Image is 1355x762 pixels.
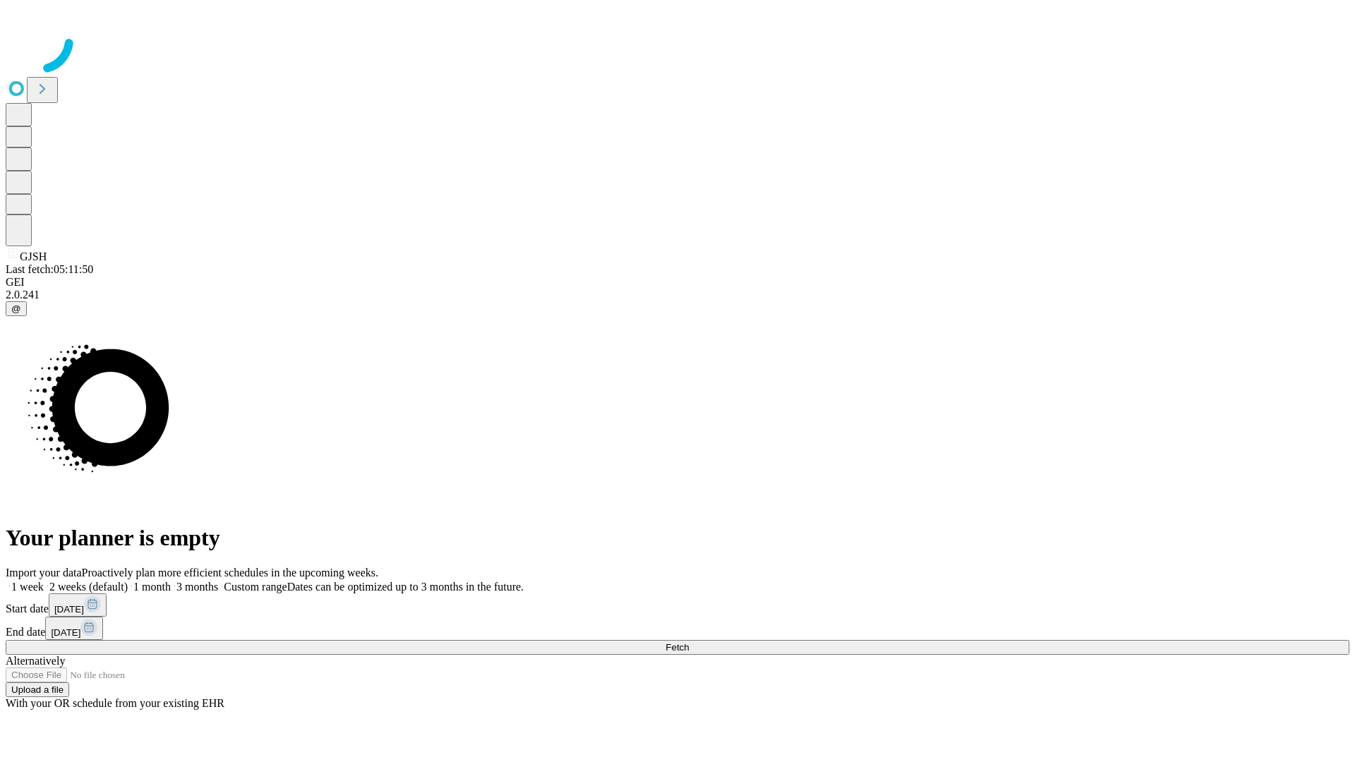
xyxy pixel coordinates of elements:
[224,581,287,593] span: Custom range
[6,640,1349,655] button: Fetch
[6,593,1349,617] div: Start date
[6,263,93,275] span: Last fetch: 05:11:50
[666,642,689,653] span: Fetch
[6,525,1349,551] h1: Your planner is empty
[176,581,218,593] span: 3 months
[11,303,21,314] span: @
[11,581,44,593] span: 1 week
[51,627,80,638] span: [DATE]
[20,250,47,262] span: GJSH
[6,617,1349,640] div: End date
[54,604,84,615] span: [DATE]
[6,289,1349,301] div: 2.0.241
[6,697,224,709] span: With your OR schedule from your existing EHR
[6,682,69,697] button: Upload a file
[6,301,27,316] button: @
[49,593,107,617] button: [DATE]
[49,581,128,593] span: 2 weeks (default)
[6,655,65,667] span: Alternatively
[287,581,524,593] span: Dates can be optimized up to 3 months in the future.
[6,276,1349,289] div: GEI
[6,567,82,579] span: Import your data
[133,581,171,593] span: 1 month
[45,617,103,640] button: [DATE]
[82,567,378,579] span: Proactively plan more efficient schedules in the upcoming weeks.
